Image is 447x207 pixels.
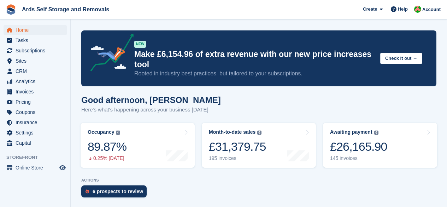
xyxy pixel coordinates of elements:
[16,117,58,127] span: Insurance
[4,163,67,173] a: menu
[4,117,67,127] a: menu
[4,56,67,66] a: menu
[93,189,143,194] div: 6 prospects to review
[16,76,58,86] span: Analytics
[363,6,377,13] span: Create
[422,6,441,13] span: Account
[330,139,387,154] div: £26,165.90
[19,4,112,15] a: Ards Self Storage and Removals
[4,66,67,76] a: menu
[134,49,375,70] p: Make £6,154.96 of extra revenue with our new price increases tool
[6,4,16,15] img: stora-icon-8386f47178a22dfd0bd8f6a31ec36ba5ce8667c1dd55bd0f319d3a0aa187defe.svg
[202,123,316,168] a: Month-to-date sales £31,379.75 195 invoices
[81,95,221,105] h1: Good afternoon, [PERSON_NAME]
[81,178,436,183] p: ACTIONS
[88,155,127,161] div: 0.25% [DATE]
[16,56,58,66] span: Sites
[209,129,255,135] div: Month-to-date sales
[116,131,120,135] img: icon-info-grey-7440780725fd019a000dd9b08b2336e03edf1995a4989e88bcd33f0948082b44.svg
[16,128,58,138] span: Settings
[4,87,67,97] a: menu
[398,6,408,13] span: Help
[209,155,266,161] div: 195 invoices
[16,46,58,56] span: Subscriptions
[257,131,261,135] img: icon-info-grey-7440780725fd019a000dd9b08b2336e03edf1995a4989e88bcd33f0948082b44.svg
[4,128,67,138] a: menu
[88,129,114,135] div: Occupancy
[16,163,58,173] span: Online Store
[134,41,146,48] div: NEW
[4,25,67,35] a: menu
[4,138,67,148] a: menu
[81,185,150,201] a: 6 prospects to review
[16,87,58,97] span: Invoices
[58,163,67,172] a: Preview store
[6,154,70,161] span: Storefront
[374,131,378,135] img: icon-info-grey-7440780725fd019a000dd9b08b2336e03edf1995a4989e88bcd33f0948082b44.svg
[209,139,266,154] div: £31,379.75
[16,97,58,107] span: Pricing
[380,53,422,64] button: Check it out →
[16,138,58,148] span: Capital
[4,107,67,117] a: menu
[81,123,195,168] a: Occupancy 89.87% 0.25% [DATE]
[4,97,67,107] a: menu
[16,25,58,35] span: Home
[4,35,67,45] a: menu
[84,34,134,74] img: price-adjustments-announcement-icon-8257ccfd72463d97f412b2fc003d46551f7dbcb40ab6d574587a9cd5c0d94...
[86,189,89,194] img: prospect-51fa495bee0391a8d652442698ab0144808aea92771e9ea1ae160a38d050c398.svg
[88,139,127,154] div: 89.87%
[81,106,221,114] p: Here's what's happening across your business [DATE]
[330,129,372,135] div: Awaiting payment
[4,46,67,56] a: menu
[16,35,58,45] span: Tasks
[323,123,437,168] a: Awaiting payment £26,165.90 145 invoices
[330,155,387,161] div: 145 invoices
[16,107,58,117] span: Coupons
[134,70,375,77] p: Rooted in industry best practices, but tailored to your subscriptions.
[4,76,67,86] a: menu
[16,66,58,76] span: CRM
[414,6,421,13] img: Ethan McFerran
